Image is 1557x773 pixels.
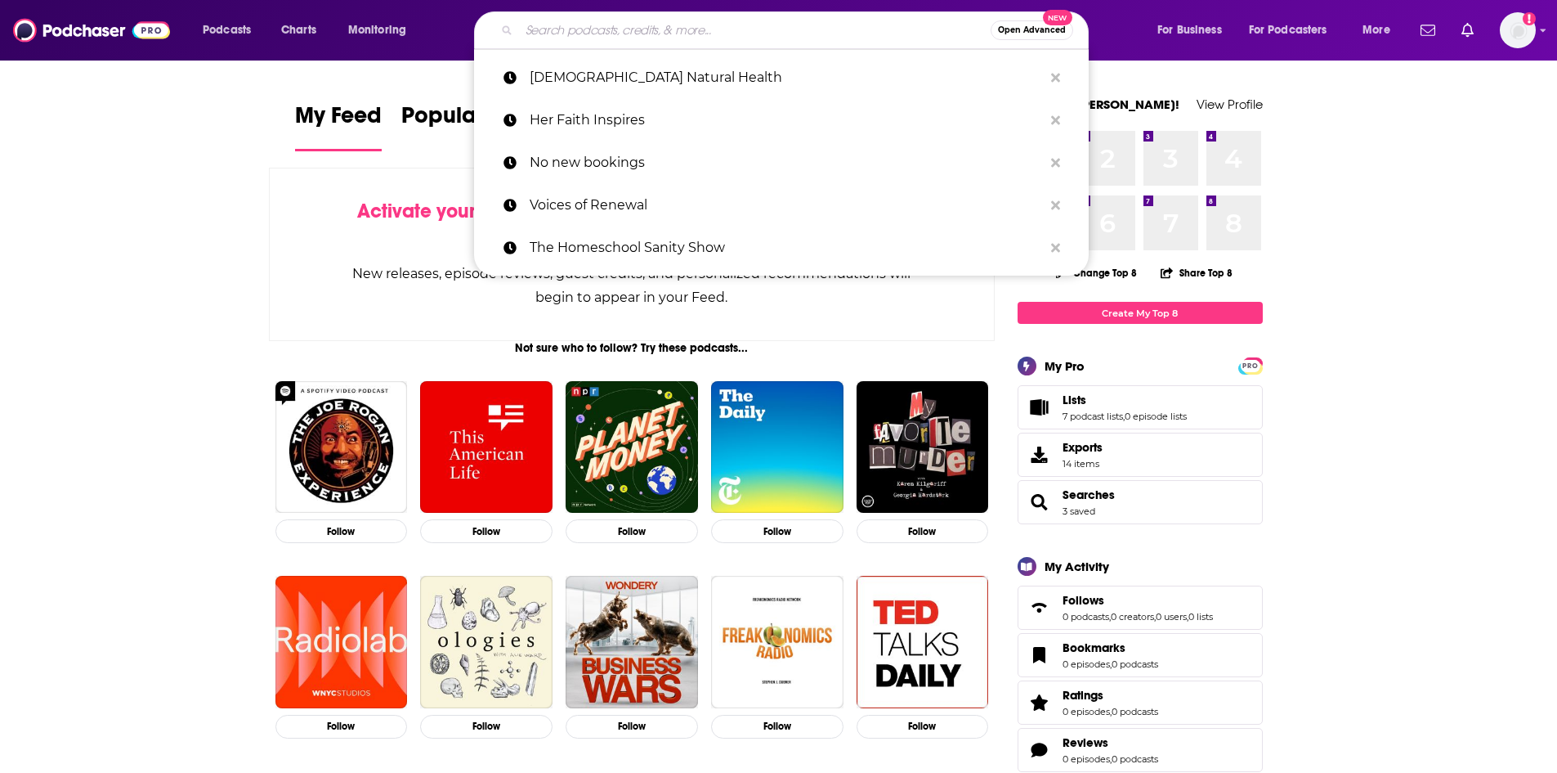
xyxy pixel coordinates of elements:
[13,15,170,46] img: Podchaser - Follow, Share and Rate Podcasts
[420,715,553,739] button: Follow
[420,519,553,543] button: Follow
[474,142,1089,184] a: No new bookings
[566,519,698,543] button: Follow
[1063,393,1187,407] a: Lists
[275,715,408,739] button: Follow
[1241,359,1260,371] a: PRO
[530,99,1043,142] p: Her Faith Inspires
[295,101,382,139] span: My Feed
[1362,19,1390,42] span: More
[566,381,698,514] img: Planet Money
[420,381,553,514] img: This American Life
[1045,358,1085,374] div: My Pro
[1112,753,1158,765] a: 0 podcasts
[1063,735,1158,750] a: Reviews
[1063,488,1115,502] a: Searches
[711,576,843,708] img: Freakonomics Radio
[857,381,989,514] img: My Favorite Murder with Karen Kilgariff and Georgia Hardstark
[1018,302,1263,324] a: Create My Top 8
[530,227,1043,269] p: The Homeschool Sanity Show
[711,381,843,514] img: The Daily
[1023,691,1056,714] a: Ratings
[519,17,991,43] input: Search podcasts, credits, & more...
[566,576,698,708] img: Business Wars
[711,715,843,739] button: Follow
[1351,17,1411,43] button: open menu
[1154,611,1156,622] span: ,
[1523,12,1536,25] svg: Add a profile image
[1063,458,1103,470] span: 14 items
[337,17,427,43] button: open menu
[275,381,408,514] a: The Joe Rogan Experience
[1063,706,1110,717] a: 0 episodes
[1063,753,1110,765] a: 0 episodes
[1500,12,1536,48] button: Show profile menu
[474,99,1089,142] a: Her Faith Inspires
[275,576,408,708] img: Radiolab
[1111,611,1154,622] a: 0 creators
[1023,396,1056,419] a: Lists
[357,199,525,223] span: Activate your Feed
[1063,658,1110,670] a: 0 episodes
[1414,16,1442,44] a: Show notifications dropdown
[1110,658,1112,670] span: ,
[1146,17,1242,43] button: open menu
[1112,706,1158,717] a: 0 podcasts
[1249,19,1327,42] span: For Podcasters
[1018,633,1263,677] span: Bookmarks
[1241,360,1260,372] span: PRO
[351,200,913,247] div: by following Podcasts, Creators, Lists, and other Users!
[1125,411,1187,422] a: 0 episode lists
[1018,586,1263,630] span: Follows
[1023,596,1056,619] a: Follows
[203,19,251,42] span: Podcasts
[857,576,989,708] img: TED Talks Daily
[1160,257,1233,289] button: Share Top 8
[857,715,989,739] button: Follow
[1110,753,1112,765] span: ,
[191,17,272,43] button: open menu
[1063,506,1095,517] a: 3 saved
[271,17,326,43] a: Charts
[1063,688,1158,703] a: Ratings
[474,56,1089,99] a: [DEMOGRAPHIC_DATA] Natural Health
[1018,681,1263,725] span: Ratings
[1123,411,1125,422] span: ,
[401,101,540,139] span: Popular Feed
[1018,728,1263,772] span: Reviews
[1043,10,1072,25] span: New
[281,19,316,42] span: Charts
[1063,440,1103,455] span: Exports
[1455,16,1480,44] a: Show notifications dropdown
[1063,593,1104,608] span: Follows
[401,101,540,151] a: Popular Feed
[269,341,995,355] div: Not sure who to follow? Try these podcasts...
[1500,12,1536,48] span: Logged in as luilaking
[1023,443,1056,466] span: Exports
[1046,263,1148,283] button: Change Top 8
[1023,491,1056,514] a: Searches
[1063,393,1086,407] span: Lists
[1063,640,1158,655] a: Bookmarks
[1156,611,1187,622] a: 0 users
[1018,385,1263,429] span: Lists
[1238,17,1351,43] button: open menu
[1023,739,1056,762] a: Reviews
[1187,611,1188,622] span: ,
[351,262,913,309] div: New releases, episode reviews, guest credits, and personalized recommendations will begin to appe...
[1045,559,1109,574] div: My Activity
[474,227,1089,269] a: The Homeschool Sanity Show
[348,19,406,42] span: Monitoring
[991,20,1073,40] button: Open AdvancedNew
[1188,611,1213,622] a: 0 lists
